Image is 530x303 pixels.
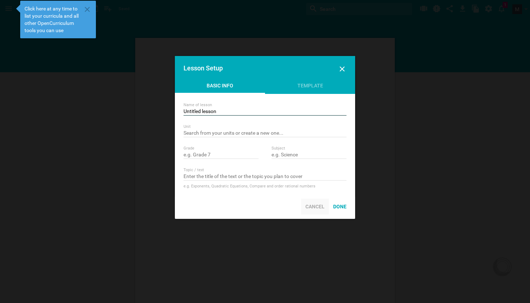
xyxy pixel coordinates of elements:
[184,152,259,159] input: e.g. Grade 7
[175,82,265,94] div: Basic Info
[184,124,346,129] div: Unit
[184,173,346,181] input: Enter the title of the text or the topic you plan to cover
[184,183,346,190] div: e.g. Exponents, Quadratic Equations, Compare and order rational numbers
[184,103,346,108] div: Name of lesson
[184,108,346,116] input: e.g. Properties of magnetic substances
[184,130,346,137] input: Search from your units or create a new one...
[329,199,351,215] div: Done
[184,146,259,151] div: Grade
[184,65,330,72] div: Lesson Setup
[271,152,346,159] input: e.g. Science
[25,5,81,34] span: Click here at any time to list your curricula and all other OpenCurriculum tools you can use
[184,168,346,173] div: Topic / text
[271,146,346,151] div: Subject
[301,199,329,215] div: Cancel
[265,82,355,93] div: Template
